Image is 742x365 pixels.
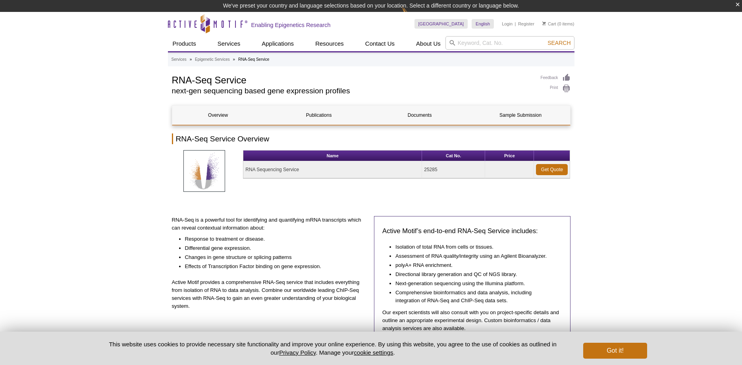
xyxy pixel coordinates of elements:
[172,56,187,63] a: Services
[395,260,554,269] li: polyA+ RNA enrichment.
[422,151,485,161] th: Cat No.
[172,133,570,144] h2: RNA-Seq Service Overview
[233,57,235,62] li: »
[395,288,554,305] li: Comprehensive bioinformatics and data analysis, including integration of RNA-Seq and ChIP-Seq dat...
[536,164,568,175] a: Get Quote
[238,57,269,62] li: RNA-Seq Service
[172,87,533,95] h2: next-gen sequencing based gene expression profiles
[195,56,230,63] a: Epigenetic Services
[395,242,554,251] li: Isolation of total RNA from cells or tissues.
[172,73,533,85] h1: RNA-Seq Service
[395,278,554,288] li: Next-generation sequencing using the Illumina platform.
[310,36,349,51] a: Resources
[374,106,466,125] a: Documents
[183,150,225,192] img: RNA-Seq Services
[414,19,468,29] a: [GEOGRAPHIC_DATA]
[518,21,534,27] a: Register
[411,36,445,51] a: About Us
[185,252,360,261] li: Changes in gene structure or splicing patterns
[185,234,360,243] li: Response to treatment or disease.
[395,251,554,260] li: Assessment of RNA quality/integrity using an Agilent Bioanalyzer.
[273,106,365,125] a: Publications
[515,19,516,29] li: |
[190,57,192,62] li: »
[395,269,554,278] li: Directional library generation and QC of NGS library.
[542,21,546,25] img: Your Cart
[547,40,570,46] span: Search
[354,349,393,356] button: cookie settings
[172,216,368,232] p: RNA-Seq is a powerful tool for identifying and quantifying mRNA transcripts which can reveal cont...
[172,278,368,310] p: Active Motif provides a comprehensive RNA-Seq service that includes everything from isolation of ...
[541,84,570,93] a: Print
[402,6,423,25] img: Change Here
[422,161,485,178] td: 25285
[213,36,245,51] a: Services
[545,39,573,46] button: Search
[502,21,513,27] a: Login
[472,19,494,29] a: English
[257,36,299,51] a: Applications
[185,243,360,252] li: Differential gene expression.
[485,151,534,161] th: Price
[168,36,201,51] a: Products
[541,73,570,82] a: Feedback
[185,261,360,270] li: Effects of Transcription Factor binding on gene expression.
[542,21,556,27] a: Cart
[251,21,331,29] h2: Enabling Epigenetics Research
[172,106,264,125] a: Overview
[475,106,567,125] a: Sample Submission
[382,226,562,236] h3: Active Motif’s end-to-end RNA-Seq Service includes:
[360,36,399,51] a: Contact Us
[382,309,562,332] p: Our expert scientists will also consult with you on project-specific details and outline an appro...
[95,340,570,357] p: This website uses cookies to provide necessary site functionality and improve your online experie...
[243,151,422,161] th: Name
[542,19,574,29] li: (0 items)
[445,36,574,50] input: Keyword, Cat. No.
[243,161,422,178] td: RNA Sequencing Service
[583,343,647,359] button: Got it!
[279,349,316,356] a: Privacy Policy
